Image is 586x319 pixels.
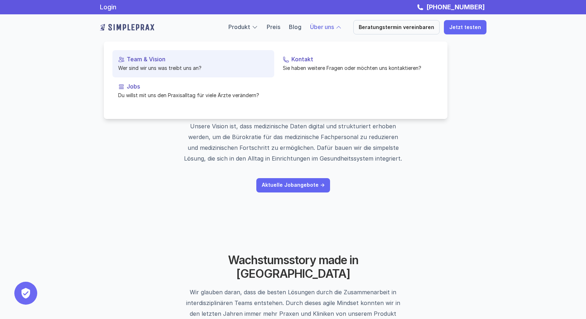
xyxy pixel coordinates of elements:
p: Unsere Vision ist, dass medizinische Daten digital und strukturiert erhoben werden, um die Bürokr... [184,121,403,164]
p: Jobs [127,83,268,90]
a: Preis [267,23,280,30]
a: Produkt [228,23,250,30]
a: Über uns [310,23,334,30]
strong: [PHONE_NUMBER] [426,3,485,11]
a: Beratungstermin vereinbaren [353,20,440,34]
a: [PHONE_NUMBER] [425,3,486,11]
p: Beratungstermin vereinbaren [359,24,434,30]
p: Sie haben weitere Fragen oder möchten uns kontaktieren? [283,64,433,72]
h2: Wachstumsstory made in [GEOGRAPHIC_DATA] [204,253,383,281]
a: Jetzt testen [444,20,486,34]
a: Team & VisionWer sind wir uns was treibt uns an? [112,50,274,77]
p: Team & Vision [127,56,268,63]
p: Kontakt [291,56,433,63]
a: Login [100,3,116,11]
a: Blog [289,23,301,30]
p: Aktuelle Jobangebote -> [262,182,325,188]
p: Jetzt testen [449,24,481,30]
a: JobsDu willst mit uns den Praxisalltag für viele Ärzte verändern? [112,77,274,105]
p: Wer sind wir uns was treibt uns an? [118,64,268,72]
a: KontaktSie haben weitere Fragen oder möchten uns kontaktieren? [277,50,439,77]
p: Du willst mit uns den Praxisalltag für viele Ärzte verändern? [118,91,268,99]
a: Aktuelle Jobangebote -> [256,178,330,192]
